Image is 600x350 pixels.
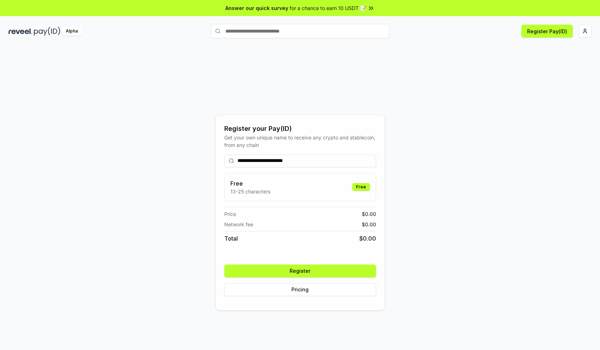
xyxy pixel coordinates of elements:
button: Pricing [224,283,376,296]
p: 13-25 characters [230,188,270,195]
span: Answer our quick survey [225,4,288,12]
span: Total [224,234,238,243]
div: Get your own unique name to receive any crypto and stablecoin, from any chain [224,134,376,149]
span: $ 0.00 [362,210,376,218]
h3: Free [230,179,270,188]
img: reveel_dark [9,27,32,36]
div: Alpha [62,27,82,36]
span: Network fee [224,221,253,228]
div: Register your Pay(ID) [224,124,376,134]
span: for a chance to earn 10 USDT 📝 [290,4,366,12]
span: $ 0.00 [359,234,376,243]
div: Free [352,183,370,191]
span: Price [224,210,236,218]
button: Register [224,265,376,277]
button: Register Pay(ID) [521,25,573,38]
span: $ 0.00 [362,221,376,228]
img: pay_id [34,27,60,36]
